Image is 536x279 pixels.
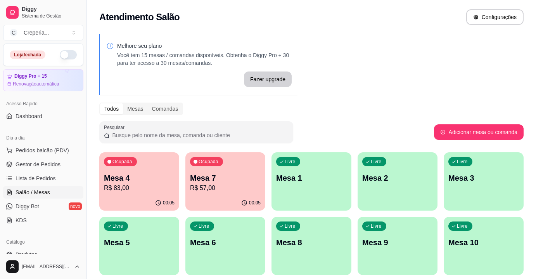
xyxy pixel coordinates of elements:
[110,131,289,139] input: Pesquisar
[3,132,83,144] div: Dia a dia
[444,152,524,211] button: LivreMesa 3
[457,159,468,165] p: Livre
[249,200,261,206] p: 00:05
[104,124,127,131] label: Pesquisar
[10,51,45,59] div: Loja fechada
[16,160,61,168] span: Gestor de Pedidos
[358,152,437,211] button: LivreMesa 2
[371,159,382,165] p: Livre
[358,217,437,275] button: LivreMesa 9
[3,172,83,185] a: Lista de Pedidos
[24,29,49,37] div: Creperia ...
[362,173,433,183] p: Mesa 2
[100,103,123,114] div: Todos
[13,81,59,87] article: Renovação automática
[117,51,292,67] p: Você tem 15 mesas / comandas disponíveis. Obtenha o Diggy Pro + 30 para ter acesso a 30 mesas/com...
[22,13,80,19] span: Sistema de Gestão
[3,236,83,248] div: Catálogo
[104,173,175,183] p: Mesa 4
[199,223,209,229] p: Livre
[10,29,17,37] span: C
[448,173,519,183] p: Mesa 3
[16,174,56,182] span: Lista de Pedidos
[285,159,296,165] p: Livre
[16,112,42,120] span: Dashboard
[148,103,183,114] div: Comandas
[163,200,175,206] p: 00:05
[112,223,123,229] p: Livre
[457,223,468,229] p: Livre
[185,152,265,211] button: OcupadaMesa 7R$ 57,0000:05
[276,173,347,183] p: Mesa 1
[362,237,433,248] p: Mesa 9
[22,263,71,270] span: [EMAIL_ADDRESS][DOMAIN_NAME]
[16,202,39,210] span: Diggy Bot
[448,237,519,248] p: Mesa 10
[3,214,83,227] a: KDS
[3,248,83,261] a: Produtos
[117,42,292,50] p: Melhore seu plano
[60,50,77,59] button: Alterar Status
[3,69,83,91] a: Diggy Pro + 15Renovaçãoautomática
[3,25,83,40] button: Select a team
[185,217,265,275] button: LivreMesa 6
[16,146,69,154] span: Pedidos balcão (PDV)
[271,152,351,211] button: LivreMesa 1
[444,217,524,275] button: LivreMesa 10
[190,183,261,193] p: R$ 57,00
[104,237,175,248] p: Mesa 5
[16,188,50,196] span: Salão / Mesas
[190,237,261,248] p: Mesa 6
[123,103,147,114] div: Mesas
[104,183,175,193] p: R$ 83,00
[276,237,347,248] p: Mesa 8
[16,251,37,258] span: Produtos
[434,124,524,140] button: Adicionar mesa ou comanda
[112,159,132,165] p: Ocupada
[14,73,47,79] article: Diggy Pro + 15
[371,223,382,229] p: Livre
[3,257,83,276] button: [EMAIL_ADDRESS][DOMAIN_NAME]
[99,11,180,23] h2: Atendimento Salão
[190,173,261,183] p: Mesa 7
[466,9,524,25] button: Configurações
[99,217,179,275] button: LivreMesa 5
[3,110,83,122] a: Dashboard
[16,216,27,224] span: KDS
[3,158,83,171] a: Gestor de Pedidos
[99,152,179,211] button: OcupadaMesa 4R$ 83,0000:05
[285,223,296,229] p: Livre
[3,144,83,157] button: Pedidos balcão (PDV)
[3,98,83,110] div: Acesso Rápido
[3,200,83,213] a: Diggy Botnovo
[3,3,83,22] a: DiggySistema de Gestão
[199,159,218,165] p: Ocupada
[244,71,292,87] button: Fazer upgrade
[271,217,351,275] button: LivreMesa 8
[22,6,80,13] span: Diggy
[3,186,83,199] a: Salão / Mesas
